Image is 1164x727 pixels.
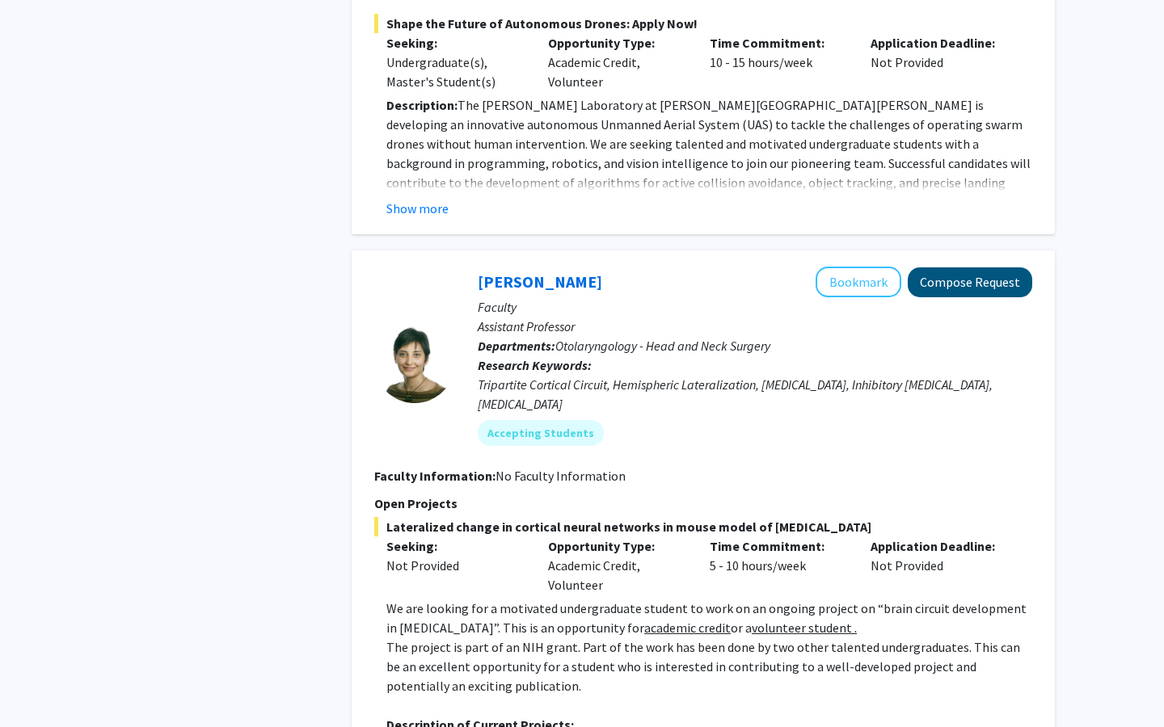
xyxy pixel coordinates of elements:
div: Not Provided [858,536,1020,595]
iframe: Chat [12,654,69,715]
span: No Faculty Information [496,468,626,484]
span: Otolaryngology - Head and Neck Surgery [555,338,770,354]
div: 10 - 15 hours/week [698,33,859,91]
p: Opportunity Type: [548,33,685,53]
p: The [PERSON_NAME] Laboratory at [PERSON_NAME][GEOGRAPHIC_DATA][PERSON_NAME] is developing an inno... [386,95,1032,212]
u: volunteer student . [752,620,857,636]
p: Seeking: [386,33,524,53]
b: Faculty Information: [374,468,496,484]
p: Open Projects [374,494,1032,513]
button: Add Tara Deemyad to Bookmarks [816,267,901,297]
button: Show more [386,199,449,218]
span: Shape the Future of Autonomous Drones: Apply Now! [374,14,1032,33]
div: Not Provided [858,33,1020,91]
p: Seeking: [386,536,524,556]
p: Faculty [478,297,1032,317]
div: Undergraduate(s), Master's Student(s) [386,53,524,91]
p: Application Deadline: [871,33,1008,53]
div: Academic Credit, Volunteer [536,536,698,595]
strong: Description: [386,97,458,113]
p: Application Deadline: [871,536,1008,556]
button: Compose Request to Tara Deemyad [908,267,1032,297]
div: Not Provided [386,556,524,575]
p: Assistant Professor [478,317,1032,336]
div: Academic Credit, Volunteer [536,33,698,91]
p: We are looking for a motivated undergraduate student to work on an ongoing project on “brain circ... [386,599,1032,637]
p: Opportunity Type: [548,536,685,556]
div: 5 - 10 hours/week [698,536,859,595]
div: Tripartite Cortical Circuit, Hemispheric Lateralization, [MEDICAL_DATA], Inhibitory [MEDICAL_DATA... [478,375,1032,414]
b: Departments: [478,338,555,354]
a: [PERSON_NAME] [478,271,602,292]
p: Time Commitment: [710,33,847,53]
mat-chip: Accepting Students [478,420,604,446]
u: academic credit [644,620,731,636]
b: Research Keywords: [478,357,592,373]
p: Time Commitment: [710,536,847,556]
span: Lateralized change in cortical neural networks in mouse model of [MEDICAL_DATA] [374,517,1032,536]
p: The project is part of an NIH grant. Part of the work has been done by two other talented undergr... [386,637,1032,695]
